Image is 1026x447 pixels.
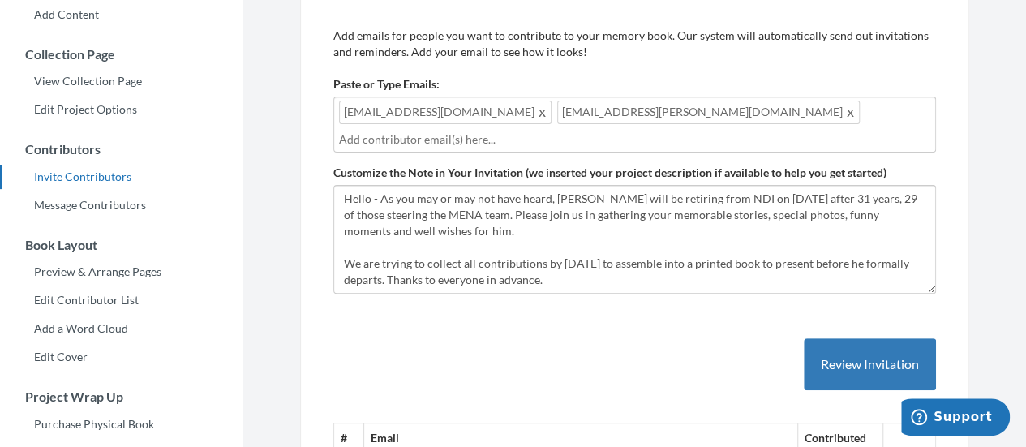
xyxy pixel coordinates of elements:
[333,28,936,60] p: Add emails for people you want to contribute to your memory book. Our system will automatically s...
[901,398,1010,439] iframe: Opens a widget where you can chat to one of our agents
[804,338,936,391] button: Review Invitation
[339,131,930,148] input: Add contributor email(s) here...
[333,185,936,294] textarea: Hello - As you may or may not have heard, [PERSON_NAME] will be retiring from NDI on [DATE] after...
[1,389,243,404] h3: Project Wrap Up
[333,165,886,181] label: Customize the Note in Your Invitation (we inserted your project description if available to help ...
[1,238,243,252] h3: Book Layout
[557,101,860,124] span: [EMAIL_ADDRESS][PERSON_NAME][DOMAIN_NAME]
[333,76,440,92] label: Paste or Type Emails:
[1,47,243,62] h3: Collection Page
[339,101,552,124] span: [EMAIL_ADDRESS][DOMAIN_NAME]
[1,142,243,157] h3: Contributors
